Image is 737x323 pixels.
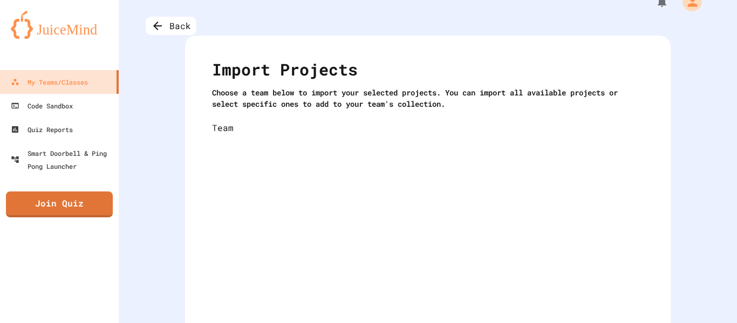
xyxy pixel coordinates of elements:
div: Smart Doorbell & Ping Pong Launcher [11,147,114,173]
div: Quiz Reports [11,123,73,136]
div: Choose a team below to import your selected projects. You can import all available projects or se... [212,87,644,109]
a: Join Quiz [6,191,113,217]
img: logo-orange.svg [11,11,108,39]
label: Team [212,122,234,133]
div: Back [146,17,196,35]
div: Import Projects [212,57,644,87]
div: My Teams/Classes [11,75,88,88]
div: Code Sandbox [11,99,73,112]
